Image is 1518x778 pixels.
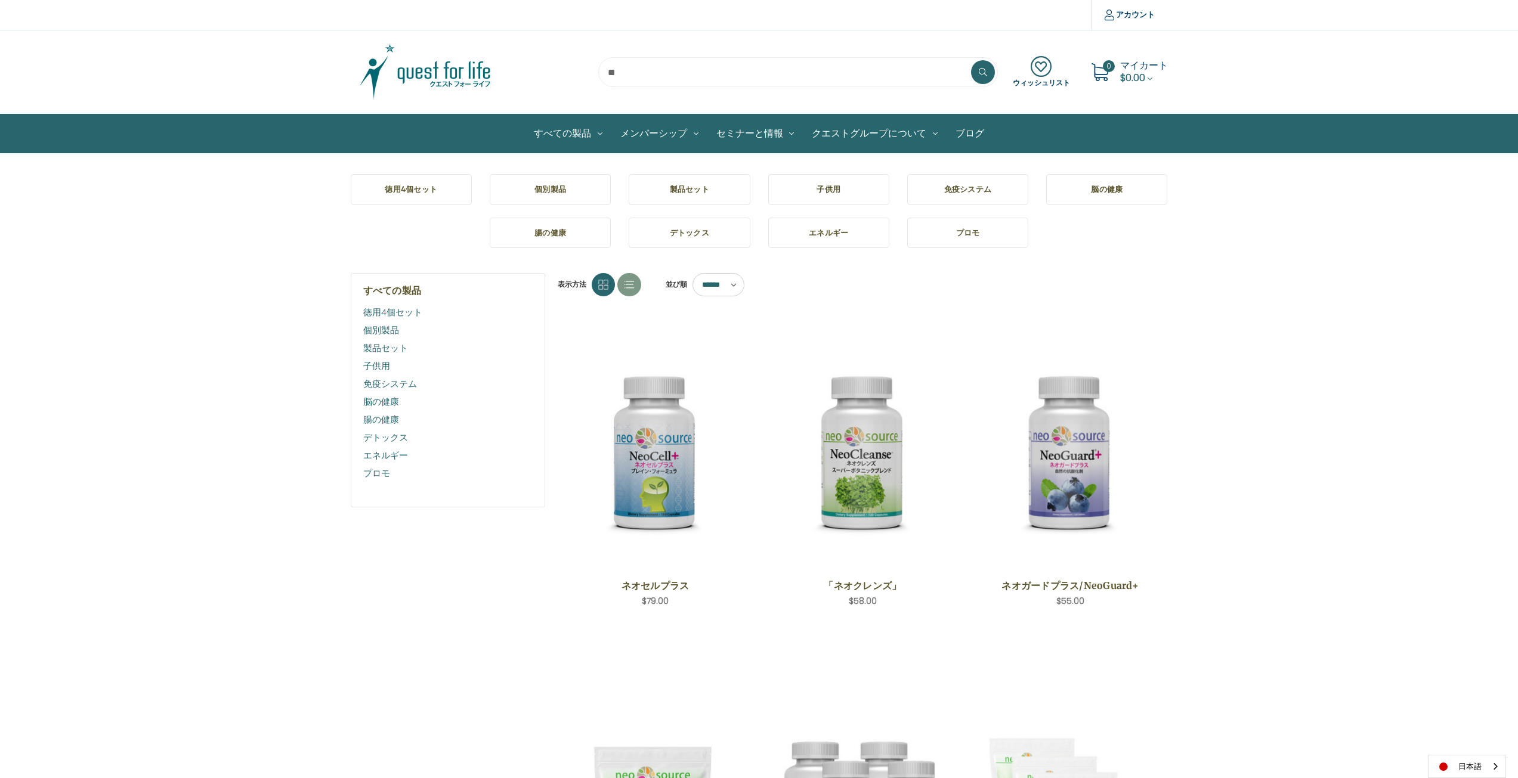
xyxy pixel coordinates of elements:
a: 製品セット [629,174,750,205]
span: $55.00 [1056,595,1084,607]
h5: 徳用4個セット [360,184,462,196]
h5: エネルギー [778,227,880,239]
a: 「ネオクレンズ」 [781,578,945,593]
h5: プロモ [917,227,1019,239]
h5: 脳の健康 [1056,184,1158,196]
aside: Language selected: 日本語 [1428,755,1506,778]
a: ブログ [947,114,993,153]
img: ネオガードプラス/NeoGuard+ [982,365,1159,542]
a: ネオセルプラス [573,578,737,593]
a: 子供用 [768,174,889,205]
span: 0 [1103,60,1115,72]
a: デトックス [363,429,533,447]
a: 子供用 [363,357,533,375]
a: 徳用4個セット [351,174,472,205]
a: 脳の健康 [1046,174,1167,205]
a: ウィッシュリスト [1013,56,1070,88]
h5: 腸の健康 [499,227,601,239]
span: $0.00 [1120,71,1145,85]
a: 脳の健康 [363,393,533,411]
a: 免疫システム [907,174,1028,205]
a: 製品セット [363,339,533,357]
h5: 子供用 [778,184,880,196]
a: セミナーと情報 [707,114,803,153]
a: 徳用4個セット [363,303,533,321]
h5: 免疫システム [917,184,1019,196]
a: NeoCleanse,$58.00 [774,337,951,570]
a: All Products [525,114,611,153]
h5: 個別製品 [499,184,601,196]
label: 並び順 [659,275,687,293]
img: ネオセルプラス [567,365,744,542]
a: デトックス [629,218,750,249]
a: 免疫システム [363,375,533,393]
a: 腸の健康 [363,411,533,429]
span: 表示方法 [558,279,586,290]
span: マイカート [1120,58,1168,72]
span: $79.00 [642,595,669,607]
a: 個別製品 [363,321,533,339]
span: $58.00 [849,595,877,607]
a: ネオガードプラス/NeoGuard+ [988,578,1152,593]
h5: 製品セット [638,184,740,196]
h5: すべての製品 [363,286,533,295]
img: クエスト・グループ [351,42,500,102]
div: Language [1428,755,1506,778]
h5: デトックス [638,227,740,239]
a: 腸の健康 [490,218,611,249]
a: NeoCell Plus,$79.00 [567,337,744,570]
a: 日本語 [1429,755,1505,777]
a: プロモ [363,464,533,482]
a: メンバーシップ [611,114,707,153]
a: エネルギー [768,218,889,249]
a: クエストグループについて [803,114,947,153]
a: NeoGuard Plus,$55.00 [982,337,1159,570]
a: 個別製品 [490,174,611,205]
a: エネルギー [363,447,533,464]
a: プロモ [907,218,1028,249]
img: 「ネオクレンズ」 [774,365,951,542]
a: Cart with 0 items [1120,58,1168,85]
